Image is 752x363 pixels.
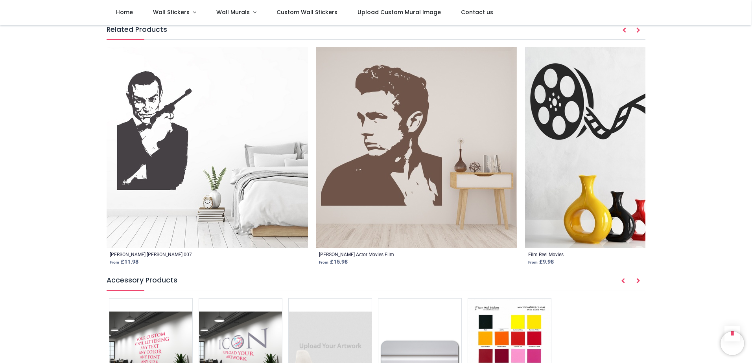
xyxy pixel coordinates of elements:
span: Wall Murals [216,8,250,16]
img: Film Reel Movies Wall Sticker [525,47,726,248]
span: Upload Custom Mural Image [358,8,441,16]
strong: £ 15.98 [319,258,348,265]
img: James Dean Actor Movies Film Wall Sticker [316,47,517,248]
button: Next [631,275,645,288]
a: [PERSON_NAME] Actor Movies Film [319,251,394,258]
span: From [319,260,328,264]
span: From [110,260,119,264]
span: Home [116,8,133,16]
a: Film Reel Movies [528,251,564,258]
button: Prev [617,24,631,37]
button: Prev [616,275,630,288]
button: Next [631,24,645,37]
h5: Accessory Products [107,275,645,290]
span: Contact us [461,8,493,16]
iframe: Brevo live chat [721,332,744,355]
img: Sean Connery James Bond 007 Wall Sticker [107,47,308,248]
span: From [528,260,538,264]
span: Custom Wall Stickers [276,8,337,16]
h5: Related Products [107,25,645,40]
span: Wall Stickers [153,8,190,16]
a: [PERSON_NAME] [PERSON_NAME] 007 [110,251,192,258]
strong: £ 9.98 [528,258,554,265]
strong: £ 11.98 [110,258,138,265]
